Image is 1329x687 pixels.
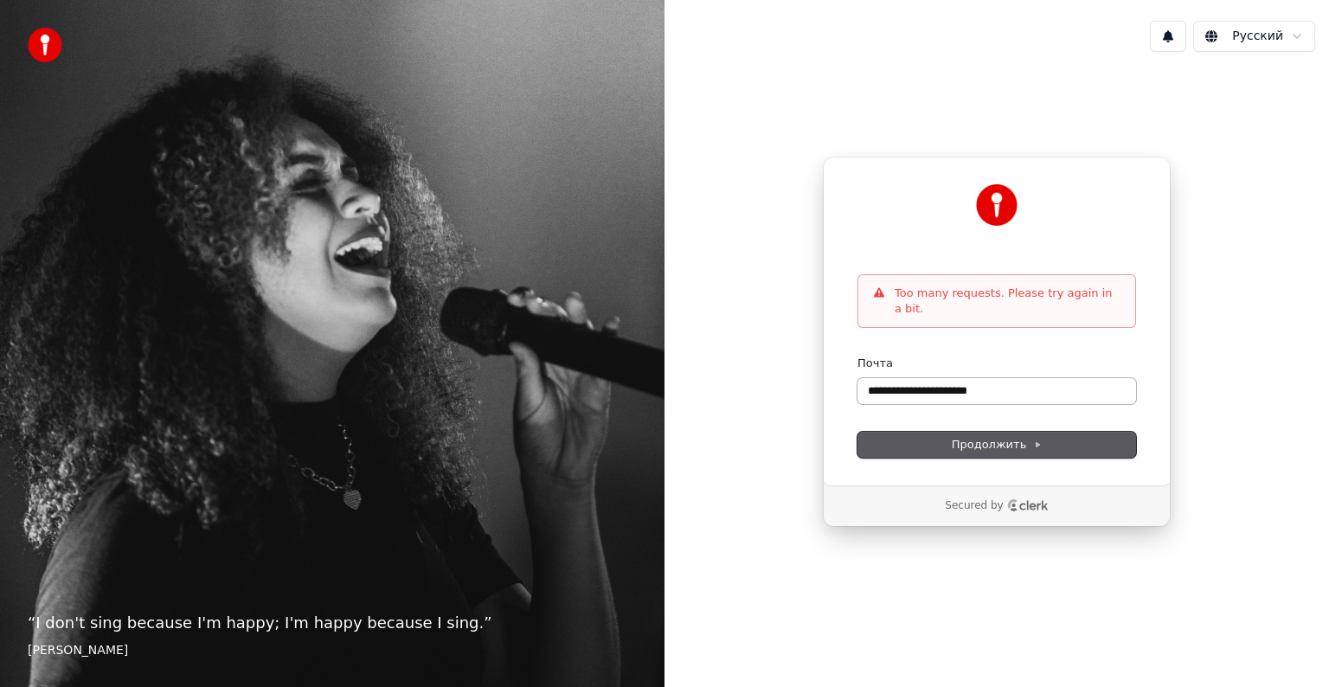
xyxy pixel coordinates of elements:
[895,286,1121,317] p: Too many requests. Please try again in a bit.
[857,356,893,371] label: Почта
[976,184,1018,226] img: Youka
[952,437,1043,453] span: Продолжить
[28,611,637,635] p: “ I don't sing because I'm happy; I'm happy because I sing. ”
[1007,499,1049,511] a: Clerk logo
[857,432,1136,458] button: Продолжить
[28,28,62,62] img: youka
[945,499,1003,513] p: Secured by
[28,642,637,659] footer: [PERSON_NAME]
